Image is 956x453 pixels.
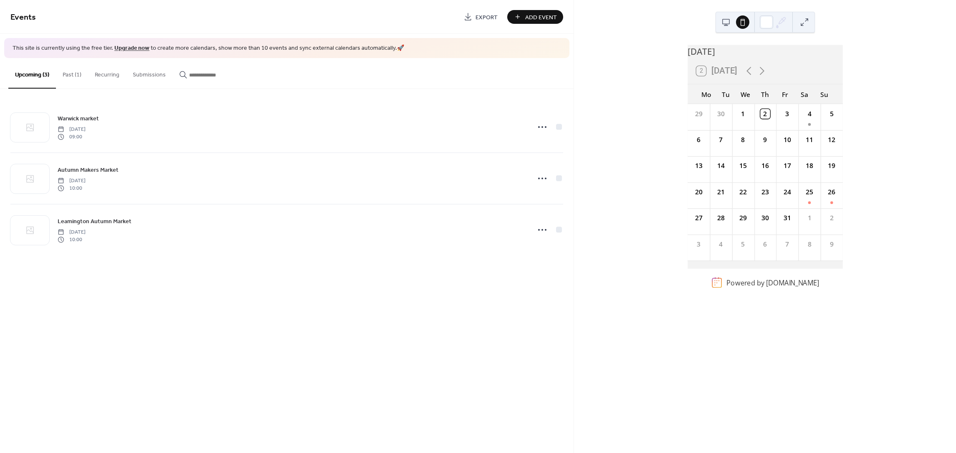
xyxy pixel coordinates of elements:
div: 7 [716,135,726,145]
a: Warwick market [58,114,99,123]
button: Recurring [88,58,126,88]
div: 19 [827,161,836,171]
div: Mo [696,84,716,104]
span: Leamington Autumn Market [58,217,132,226]
button: Past (1) [56,58,88,88]
div: 16 [760,161,770,171]
div: 13 [693,161,703,171]
div: 6 [760,239,770,249]
div: 29 [738,213,748,223]
div: 5 [738,239,748,249]
a: Leamington Autumn Market [58,216,132,226]
span: Add Event [525,13,557,22]
button: Upcoming (3) [8,58,56,89]
div: 28 [716,213,726,223]
div: 2 [760,109,770,119]
div: 5 [827,109,836,119]
div: 17 [782,161,792,171]
div: 20 [693,187,703,197]
span: 09:00 [58,133,86,141]
span: Export [475,13,498,22]
div: 9 [827,239,836,249]
div: 30 [716,109,726,119]
div: 2 [827,213,836,223]
span: [DATE] [58,125,86,133]
div: 24 [782,187,792,197]
span: [DATE] [58,177,86,184]
div: 15 [738,161,748,171]
span: 10:00 [58,185,86,192]
button: Submissions [126,58,172,88]
div: 4 [804,109,814,119]
div: 30 [760,213,770,223]
div: 29 [693,109,703,119]
div: Tu [716,84,736,104]
div: 31 [782,213,792,223]
span: 10:00 [58,236,86,244]
a: Upgrade now [114,43,149,54]
div: 18 [804,161,814,171]
div: 11 [804,135,814,145]
a: Export [458,10,504,24]
span: [DATE] [58,228,86,236]
span: This site is currently using the free tier. to create more calendars, show more than 10 events an... [13,44,404,53]
div: 26 [827,187,836,197]
a: Autumn Makers Market [58,165,119,175]
div: 3 [782,109,792,119]
div: 7 [782,239,792,249]
div: 23 [760,187,770,197]
div: 27 [693,213,703,223]
div: Th [755,84,775,104]
div: 25 [804,187,814,197]
div: We [736,84,755,104]
div: Fr [775,84,794,104]
div: 6 [693,135,703,145]
div: Powered by [726,278,819,287]
div: 8 [804,239,814,249]
div: 8 [738,135,748,145]
div: 1 [738,109,748,119]
a: [DOMAIN_NAME] [766,278,819,287]
div: 1 [804,213,814,223]
div: 12 [827,135,836,145]
div: 22 [738,187,748,197]
div: 21 [716,187,726,197]
div: 14 [716,161,726,171]
div: 10 [782,135,792,145]
div: 3 [693,239,703,249]
span: Events [10,9,36,25]
div: Su [814,84,834,104]
div: Sa [794,84,814,104]
div: 4 [716,239,726,249]
div: [DATE] [688,45,843,58]
button: Add Event [507,10,563,24]
div: 9 [760,135,770,145]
